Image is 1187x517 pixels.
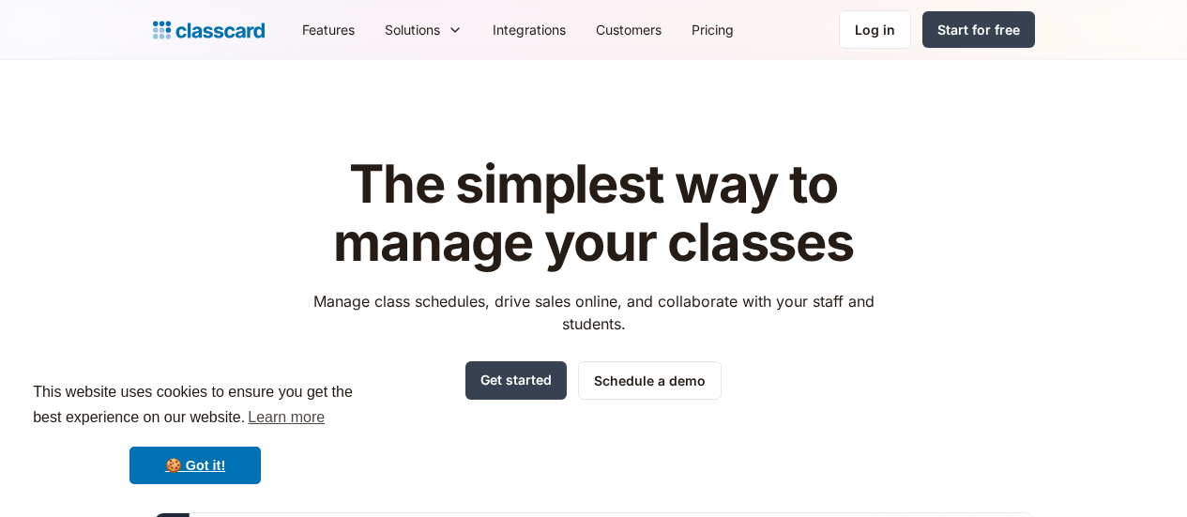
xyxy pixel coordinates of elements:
[478,8,581,51] a: Integrations
[839,10,911,49] a: Log in
[677,8,749,51] a: Pricing
[937,20,1020,39] div: Start for free
[287,8,370,51] a: Features
[855,20,895,39] div: Log in
[385,20,440,39] div: Solutions
[578,361,722,400] a: Schedule a demo
[245,403,327,432] a: learn more about cookies
[370,8,478,51] div: Solutions
[922,11,1035,48] a: Start for free
[129,447,261,484] a: dismiss cookie message
[15,363,375,502] div: cookieconsent
[33,381,358,432] span: This website uses cookies to ensure you get the best experience on our website.
[296,156,891,271] h1: The simplest way to manage your classes
[153,17,265,43] a: home
[296,290,891,335] p: Manage class schedules, drive sales online, and collaborate with your staff and students.
[581,8,677,51] a: Customers
[465,361,567,400] a: Get started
